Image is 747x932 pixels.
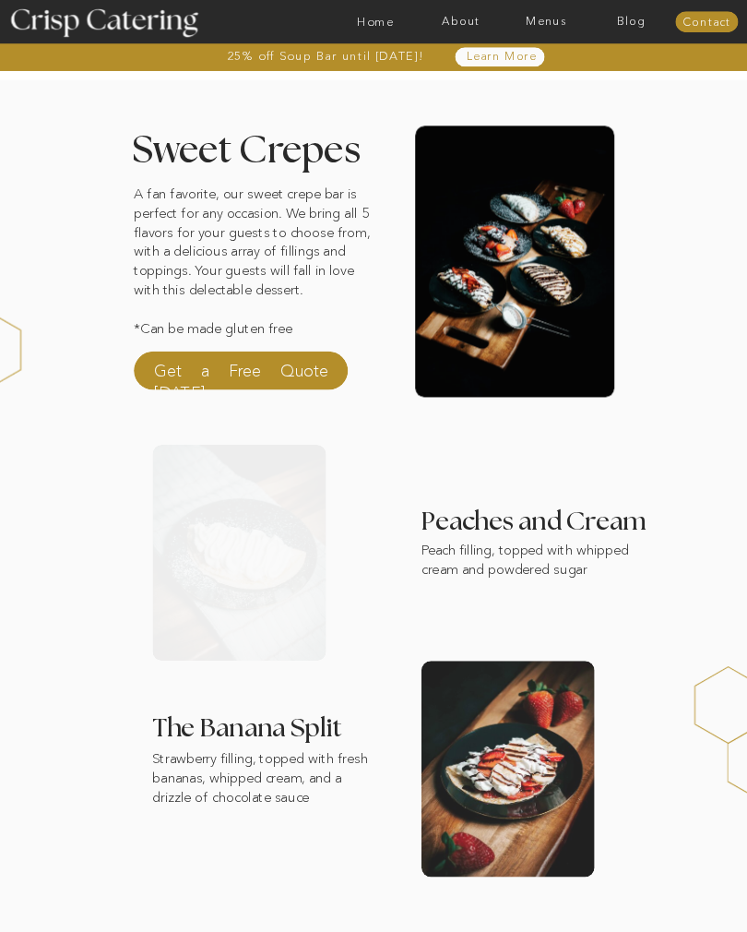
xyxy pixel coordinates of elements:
a: Contact [675,17,738,30]
p: Strawberry filling, topped with fresh bananas, whipped cream, and a drizzle of chocolate sauce [152,749,369,825]
h3: The Banana Split [152,715,550,747]
h3: Peaches and Cream [421,509,648,536]
p: A fan favorite, our sweet crepe bar is perfect for any occasion. We bring all 5 flavors for your ... [134,185,378,343]
a: Blog [589,16,674,29]
a: 25% off Soup Bar until [DATE]! [182,51,468,64]
p: Peach filling, topped with whipped cream and powdered sugar [421,541,648,586]
a: About [419,16,504,29]
a: Get a Free Quote [DATE] [154,359,329,388]
a: Learn More [438,51,565,64]
a: Menus [504,16,588,29]
a: Home [333,16,418,29]
h2: Sweet Crepes [133,132,372,208]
